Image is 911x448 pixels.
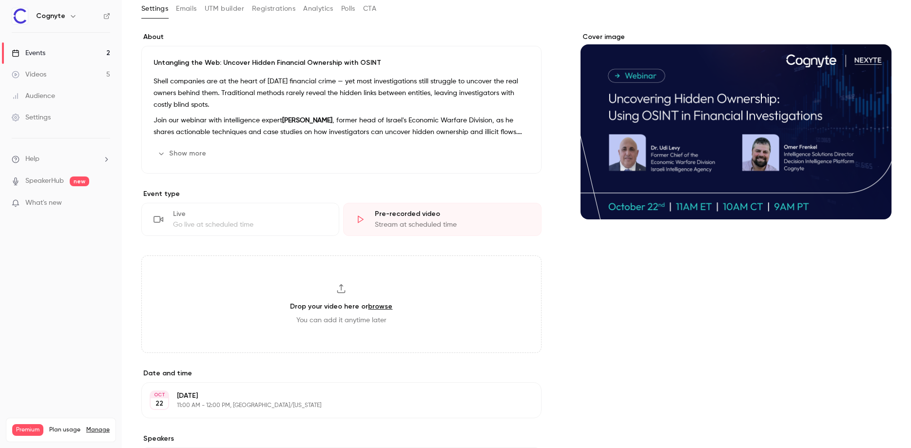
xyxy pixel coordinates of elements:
[141,203,339,236] div: LiveGo live at scheduled time
[375,220,529,230] div: Stream at scheduled time
[173,209,327,219] div: Live
[173,220,327,230] div: Go live at scheduled time
[12,91,55,101] div: Audience
[205,1,244,17] button: UTM builder
[151,391,168,398] div: OCT
[154,146,212,161] button: Show more
[296,315,387,325] span: You can add it anytime later
[12,424,43,436] span: Premium
[12,70,46,79] div: Videos
[141,369,542,378] label: Date and time
[25,198,62,208] span: What's new
[141,434,542,444] label: Speakers
[341,1,355,17] button: Polls
[98,199,110,208] iframe: Noticeable Trigger
[36,11,65,21] h6: Cognyte
[141,189,542,199] p: Event type
[49,426,80,434] span: Plan usage
[176,1,196,17] button: Emails
[154,115,529,138] p: Join our webinar with intelligence expert , former head of Israel's Economic Warfare Division, as...
[363,1,376,17] button: CTA
[155,399,163,409] p: 22
[581,32,892,219] section: Cover image
[581,32,892,42] label: Cover image
[177,391,490,401] p: [DATE]
[303,1,333,17] button: Analytics
[290,301,392,312] h3: Drop your video here or
[368,302,392,311] a: browse
[86,426,110,434] a: Manage
[12,8,28,24] img: Cognyte
[154,58,529,68] p: Untangling the Web: Uncover Hidden Financial Ownership with OSINT
[154,76,529,111] p: Shell companies are at the heart of [DATE] financial crime — yet most investigations still strugg...
[70,176,89,186] span: new
[141,1,168,17] button: Settings
[25,154,39,164] span: Help
[25,176,64,186] a: SpeakerHub
[343,203,541,236] div: Pre-recorded videoStream at scheduled time
[282,117,332,124] strong: [PERSON_NAME]
[141,32,542,42] label: About
[375,209,529,219] div: Pre-recorded video
[177,402,490,409] p: 11:00 AM - 12:00 PM, [GEOGRAPHIC_DATA]/[US_STATE]
[12,154,110,164] li: help-dropdown-opener
[12,113,51,122] div: Settings
[12,48,45,58] div: Events
[252,1,295,17] button: Registrations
